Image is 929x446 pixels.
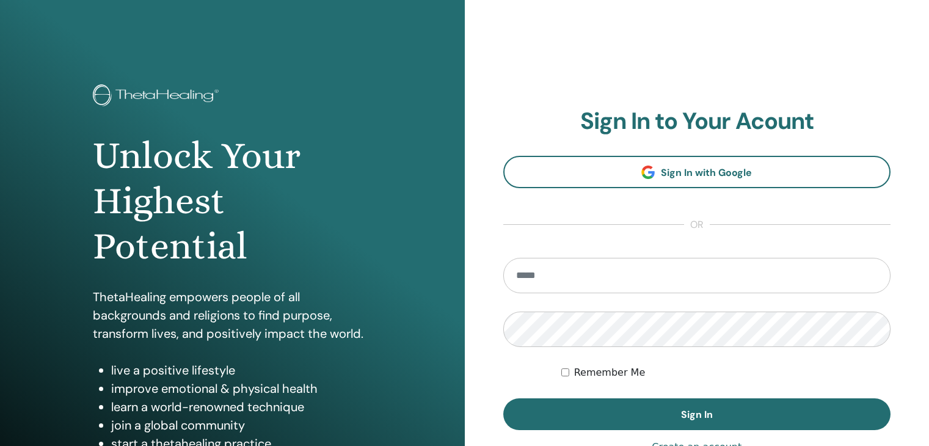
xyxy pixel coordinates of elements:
h2: Sign In to Your Acount [503,108,891,136]
a: Sign In with Google [503,156,891,188]
p: ThetaHealing empowers people of all backgrounds and religions to find purpose, transform lives, a... [93,288,372,343]
li: join a global community [111,416,372,434]
li: improve emotional & physical health [111,379,372,398]
span: Sign In [681,408,713,421]
h1: Unlock Your Highest Potential [93,133,372,269]
div: Keep me authenticated indefinitely or until I manually logout [561,365,891,380]
button: Sign In [503,398,891,430]
span: or [684,218,710,232]
li: learn a world-renowned technique [111,398,372,416]
span: Sign In with Google [661,166,752,179]
label: Remember Me [574,365,646,380]
li: live a positive lifestyle [111,361,372,379]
